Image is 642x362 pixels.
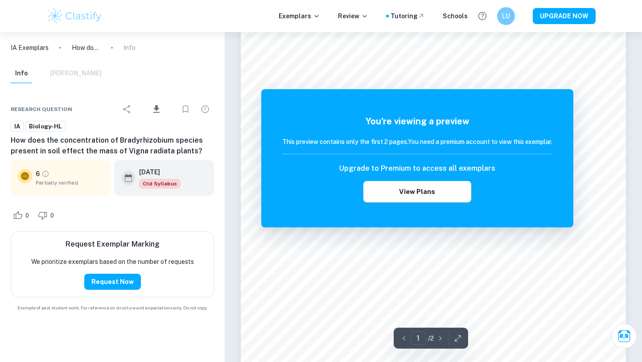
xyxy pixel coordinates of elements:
span: Partially verified [36,179,103,187]
a: IA Exemplars [11,43,49,53]
a: Tutoring [391,11,425,21]
a: Schools [443,11,468,21]
a: Grade partially verified [41,170,49,178]
p: 6 [36,169,40,179]
h6: Request Exemplar Marking [66,239,160,250]
p: How does the concentration of Bradyrhizobium species present in soil effect the mass of Vigna rad... [72,43,100,53]
div: Starting from the May 2025 session, the Biology IA requirements have changed. It's OK to refer to... [139,179,181,189]
span: Biology-HL [26,122,65,131]
p: We prioritize exemplars based on the number of requests [31,257,194,267]
button: Help and Feedback [475,8,490,24]
img: Clastify logo [46,7,103,25]
button: UPGRADE NOW [533,8,596,24]
div: Download [138,98,175,121]
span: 0 [21,211,34,220]
h6: How does the concentration of Bradyrhizobium species present in soil effect the mass of Vigna rad... [11,135,214,156]
h5: You're viewing a preview [282,115,552,128]
span: Example of past student work. For reference on structure and expectations only. Do not copy. [11,304,214,311]
div: Report issue [196,100,214,118]
button: Info [11,64,32,83]
a: Biology-HL [25,121,66,132]
p: Exemplars [279,11,320,21]
h6: Upgrade to Premium to access all exemplars [339,163,495,174]
div: Dislike [36,208,59,222]
h6: [DATE] [139,167,173,177]
button: View Plans [363,181,471,202]
div: Share [118,100,136,118]
span: Old Syllabus [139,179,181,189]
button: Ask Clai [612,324,637,349]
span: 0 [45,211,59,220]
h6: This preview contains only the first 2 pages. You need a premium account to view this exemplar. [282,137,552,147]
span: Research question [11,105,72,113]
p: Review [338,11,368,21]
a: IA [11,121,24,132]
button: LU [497,7,515,25]
p: / 2 [428,333,434,343]
button: Request Now [84,274,141,290]
h6: LU [501,11,511,21]
span: IA [11,122,23,131]
p: Info [123,43,136,53]
div: Like [11,208,34,222]
div: Bookmark [177,100,194,118]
